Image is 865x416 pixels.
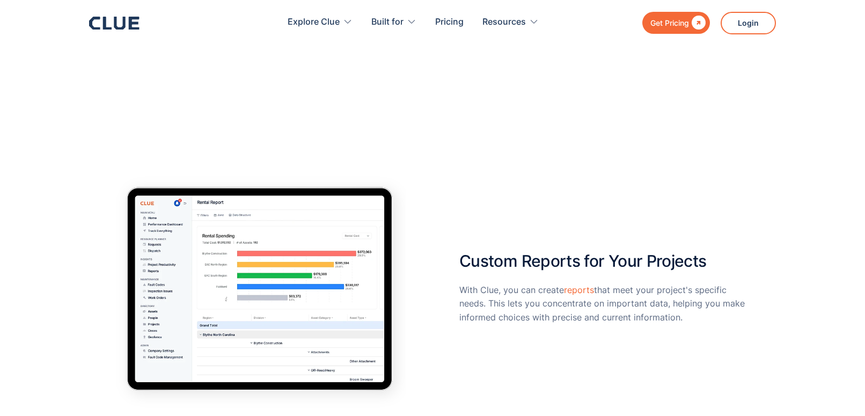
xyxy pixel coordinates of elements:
[689,16,706,30] div: 
[371,5,404,39] div: Built for
[564,284,594,295] a: reports
[459,242,749,270] h2: Custom Reports for Your Projects
[288,5,340,39] div: Explore Clue
[116,167,406,408] img: User-Friendly Mobile Access
[642,12,710,34] a: Get Pricing
[288,5,353,39] div: Explore Clue
[482,5,539,39] div: Resources
[650,16,689,30] div: Get Pricing
[459,283,749,324] p: With Clue, you can create that meet your project's specific needs. This lets you concentrate on i...
[435,5,464,39] a: Pricing
[721,12,776,34] a: Login
[371,5,416,39] div: Built for
[482,5,526,39] div: Resources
